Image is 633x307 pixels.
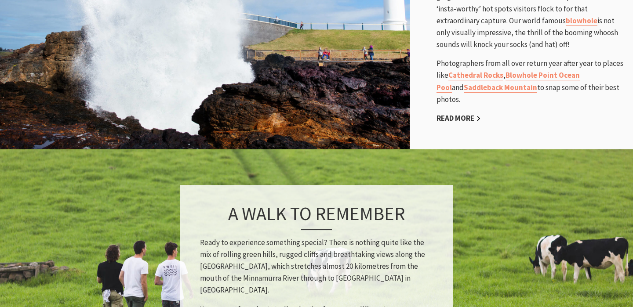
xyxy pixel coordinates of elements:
a: blowhole [566,16,597,26]
p: Photographers from all over return year after year to places like , and to snap some of their bes... [437,58,624,105]
a: Saddleback Mountain [464,83,537,93]
a: Blowhole Point Ocean Pool [437,70,580,92]
a: Read More [437,113,481,123]
a: Cathedral Rocks [448,70,503,80]
p: Ready to experience something special? There is nothing quite like the mix of rolling green hills... [200,237,433,296]
h3: A walk to remember [200,202,433,230]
